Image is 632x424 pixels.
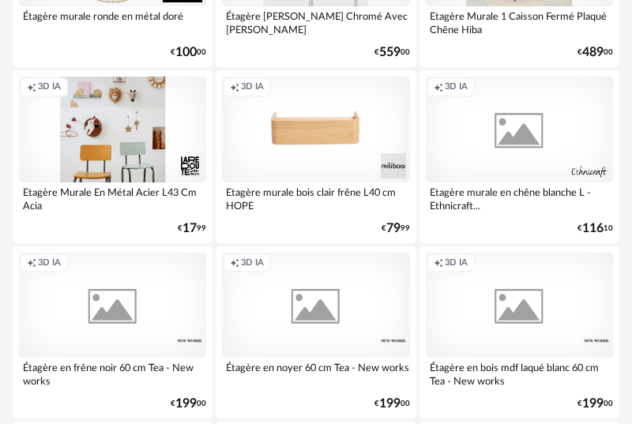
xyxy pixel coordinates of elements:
span: Creation icon [27,81,36,93]
div: Etagère murale bois clair frêne L40 cm HOPE [222,182,409,214]
div: € 99 [178,223,206,234]
span: 116 [582,223,604,234]
div: € 00 [577,47,613,58]
div: € 00 [577,399,613,409]
span: 559 [379,47,401,58]
span: 3D IA [38,257,61,269]
span: 3D IA [241,81,264,93]
a: Creation icon 3D IA Étagère en noyer 60 cm Tea - New works €19900 [216,246,416,418]
span: 3D IA [445,81,468,93]
div: € 00 [171,47,206,58]
div: Étagère en noyer 60 cm Tea - New works [222,358,409,389]
span: 199 [379,399,401,409]
div: € 00 [374,47,410,58]
span: 79 [386,223,401,234]
span: Creation icon [230,81,239,93]
div: Étagère en bois mdf laqué blanc 60 cm Tea - New works [426,358,613,389]
span: Creation icon [230,257,239,269]
div: Etagère Murale En Métal Acier L43 Cm Acia [19,182,206,214]
div: € 00 [374,399,410,409]
span: 3D IA [445,257,468,269]
div: € 00 [171,399,206,409]
a: Creation icon 3D IA Etagère murale en chêne blanche L - Ethnicraft... €11610 [419,70,619,242]
span: 3D IA [38,81,61,93]
a: Creation icon 3D IA Etagère murale bois clair frêne L40 cm HOPE €7999 [216,70,416,242]
span: 199 [582,399,604,409]
div: Etagère Murale 1 Caisson Fermé Plaqué Chêne Hiba [426,6,613,38]
span: Creation icon [434,81,443,93]
a: Creation icon 3D IA Étagère en bois mdf laqué blanc 60 cm Tea - New works €19900 [419,246,619,418]
div: € 10 [577,223,613,234]
a: Creation icon 3D IA Étagère en frêne noir 60 cm Tea - New works €19900 [13,246,213,418]
span: Creation icon [27,257,36,269]
span: 100 [175,47,197,58]
span: 3D IA [241,257,264,269]
div: Étagère en frêne noir 60 cm Tea - New works [19,358,206,389]
div: Etagère murale en chêne blanche L - Ethnicraft... [426,182,613,214]
a: Creation icon 3D IA Etagère Murale En Métal Acier L43 Cm Acia €1799 [13,70,213,242]
div: Étagère [PERSON_NAME] Chromé Avec [PERSON_NAME] [222,6,409,38]
span: 489 [582,47,604,58]
div: € 99 [382,223,410,234]
span: Creation icon [434,257,443,269]
span: 199 [175,399,197,409]
div: Étagère murale ronde en métal doré [19,6,206,38]
span: 17 [182,223,197,234]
